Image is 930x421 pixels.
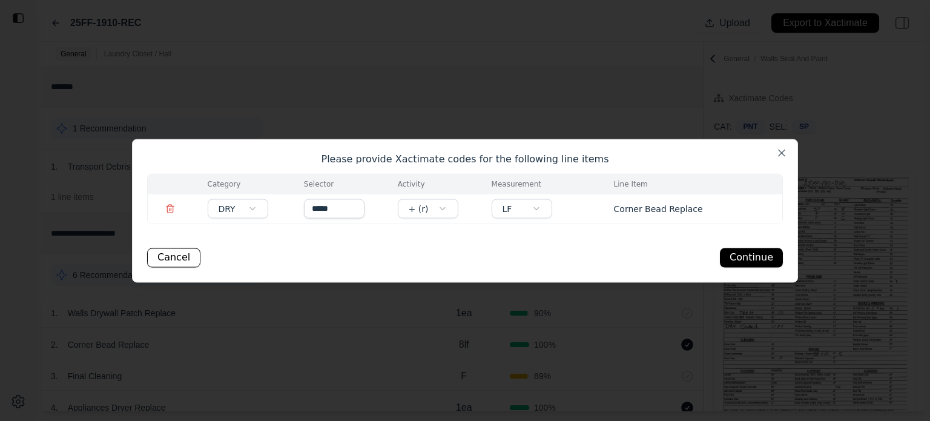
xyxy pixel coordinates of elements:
[147,248,200,267] button: Cancel
[614,179,648,188] div: Line Item
[147,154,783,164] h2: Please provide Xactimate codes for the following line items
[398,179,425,188] div: Activity
[304,179,334,188] div: Selector
[614,202,768,214] p: Corner Bead Replace
[208,179,241,188] div: Category
[492,179,541,188] div: Measurement
[720,248,783,267] button: Continue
